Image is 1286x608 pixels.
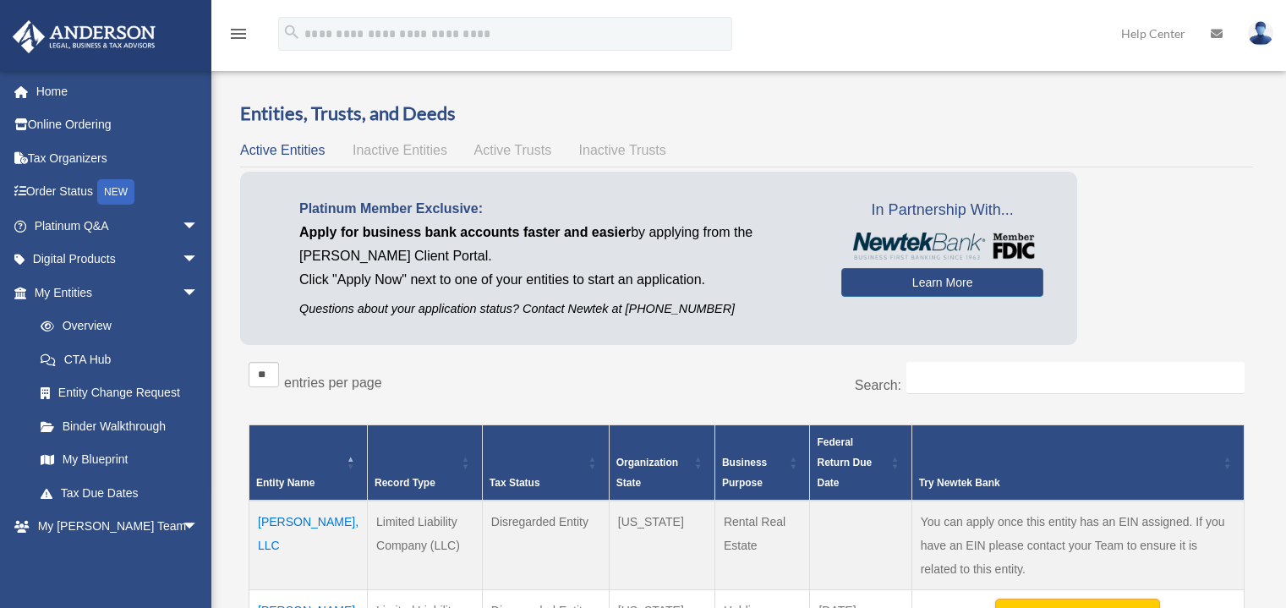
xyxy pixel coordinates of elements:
span: Federal Return Due Date [817,436,872,489]
a: Home [12,74,224,108]
img: NewtekBankLogoSM.png [850,233,1035,260]
a: Digital Productsarrow_drop_down [12,243,224,277]
td: Limited Liability Company (LLC) [368,501,483,590]
span: arrow_drop_down [182,510,216,545]
label: Search: [855,378,901,392]
span: arrow_drop_down [182,276,216,310]
a: Learn More [841,268,1043,297]
a: Tax Due Dates [24,476,216,510]
a: My Documentsarrow_drop_down [12,543,224,577]
a: Overview [24,309,207,343]
a: Entity Change Request [24,376,216,410]
span: Active Entities [240,143,325,157]
div: Try Newtek Bank [919,473,1218,493]
span: Apply for business bank accounts faster and easier [299,225,631,239]
img: Anderson Advisors Platinum Portal [8,20,161,53]
p: by applying from the [PERSON_NAME] Client Portal. [299,221,816,268]
th: Try Newtek Bank : Activate to sort [911,425,1244,501]
span: arrow_drop_down [182,543,216,578]
th: Record Type: Activate to sort [368,425,483,501]
a: My Entitiesarrow_drop_down [12,276,216,309]
a: menu [228,30,249,44]
th: Tax Status: Activate to sort [482,425,609,501]
p: Questions about your application status? Contact Newtek at [PHONE_NUMBER] [299,299,816,320]
span: Business Purpose [722,457,767,489]
span: Entity Name [256,477,315,489]
a: Tax Organizers [12,141,224,175]
td: [US_STATE] [609,501,714,590]
a: CTA Hub [24,342,216,376]
p: Platinum Member Exclusive: [299,197,816,221]
label: entries per page [284,375,382,390]
span: arrow_drop_down [182,243,216,277]
th: Organization State: Activate to sort [609,425,714,501]
span: Record Type [375,477,435,489]
span: Inactive Trusts [579,143,666,157]
span: Organization State [616,457,678,489]
td: Disregarded Entity [482,501,609,590]
a: Order StatusNEW [12,175,224,210]
div: NEW [97,179,134,205]
p: Click "Apply Now" next to one of your entities to start an application. [299,268,816,292]
span: Inactive Entities [353,143,447,157]
a: Platinum Q&Aarrow_drop_down [12,209,224,243]
td: You can apply once this entity has an EIN assigned. If you have an EIN please contact your Team t... [911,501,1244,590]
h3: Entities, Trusts, and Deeds [240,101,1253,127]
td: Rental Real Estate [714,501,810,590]
span: arrow_drop_down [182,209,216,244]
a: My [PERSON_NAME] Teamarrow_drop_down [12,510,224,544]
span: In Partnership With... [841,197,1043,224]
th: Federal Return Due Date: Activate to sort [810,425,911,501]
a: Online Ordering [12,108,224,142]
i: search [282,23,301,41]
a: My Blueprint [24,443,216,477]
span: Tax Status [490,477,540,489]
span: Active Trusts [474,143,552,157]
td: [PERSON_NAME], LLC [249,501,368,590]
img: User Pic [1248,21,1273,46]
th: Business Purpose: Activate to sort [714,425,810,501]
a: Binder Walkthrough [24,409,216,443]
i: menu [228,24,249,44]
th: Entity Name: Activate to invert sorting [249,425,368,501]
